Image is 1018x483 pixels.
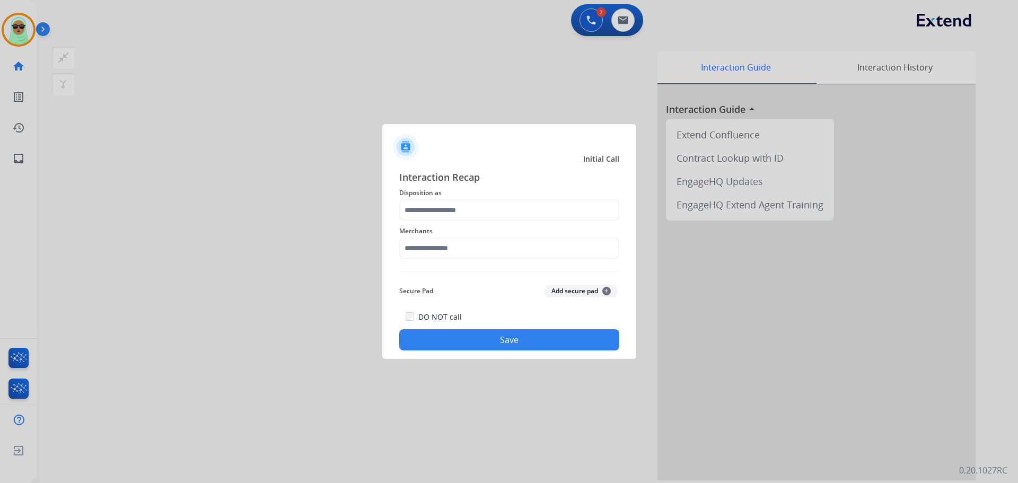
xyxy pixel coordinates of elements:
[393,134,418,160] img: contactIcon
[399,271,619,272] img: contact-recap-line.svg
[399,170,619,187] span: Interaction Recap
[399,187,619,199] span: Disposition as
[418,312,462,322] label: DO NOT call
[583,154,619,164] span: Initial Call
[545,285,617,297] button: Add secure pad+
[399,225,619,238] span: Merchants
[602,287,611,295] span: +
[959,464,1007,477] p: 0.20.1027RC
[399,285,433,297] span: Secure Pad
[399,329,619,350] button: Save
